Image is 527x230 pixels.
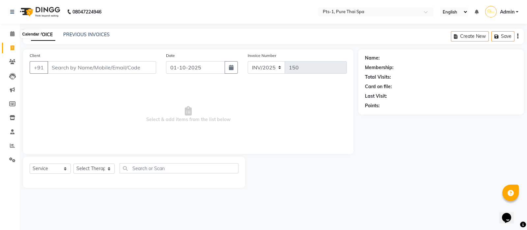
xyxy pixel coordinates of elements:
span: Admin [500,9,514,15]
b: 08047224946 [72,3,101,21]
label: Date [166,53,175,59]
input: Search by Name/Mobile/Email/Code [47,61,156,74]
a: PREVIOUS INVOICES [63,32,110,38]
div: Total Visits: [365,74,391,81]
div: Membership: [365,64,394,71]
img: logo [17,3,62,21]
div: Card on file: [365,83,392,90]
span: Select & add items from the list below [30,82,347,147]
label: Client [30,53,40,59]
button: Create New [451,31,489,41]
div: Last Visit: [365,93,387,100]
label: Invoice Number [248,53,276,59]
div: Points: [365,102,380,109]
img: Admin [485,6,497,17]
div: Calendar [21,30,41,38]
iframe: chat widget [499,204,520,223]
input: Search or Scan [120,163,238,173]
div: Name: [365,55,380,62]
button: Save [491,31,514,41]
button: +91 [30,61,48,74]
